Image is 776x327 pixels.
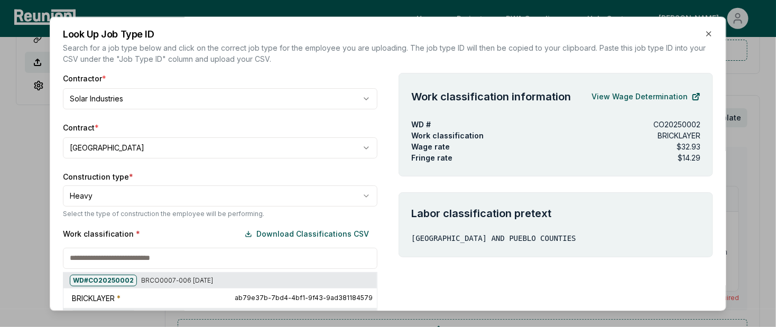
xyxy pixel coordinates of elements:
[592,86,700,107] a: View Wage Determination
[70,275,213,286] h5: BRCO0007-006 [DATE]
[411,130,641,141] p: Work classification
[677,141,700,152] p: $32.93
[70,275,137,286] div: WD# CO20250002
[236,223,377,245] button: Download Classifications CSV
[63,228,140,239] label: Work classification
[653,119,700,130] p: CO20250002
[411,89,571,105] h4: Work classification information
[411,233,700,244] p: [GEOGRAPHIC_DATA] AND PUEBLO COUNTIES
[411,205,700,221] h4: Labor classification pretext
[678,152,700,163] p: $14.29
[235,294,373,303] span: ab79e37b-7bd4-4bf1-9f43-9ad381184579
[658,130,700,141] p: BRICKLAYER
[72,293,121,304] h5: BRICKLAYER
